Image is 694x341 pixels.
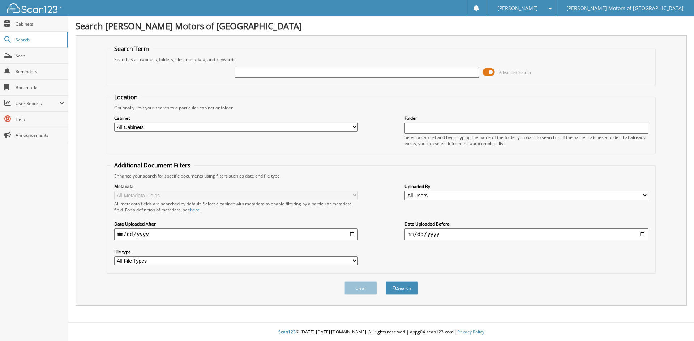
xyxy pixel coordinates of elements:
[404,183,648,189] label: Uploaded By
[114,201,358,213] div: All metadata fields are searched by default. Select a cabinet with metadata to enable filtering b...
[457,329,484,335] a: Privacy Policy
[344,281,377,295] button: Clear
[190,207,200,213] a: here
[499,70,531,75] span: Advanced Search
[114,183,358,189] label: Metadata
[7,3,61,13] img: scan123-logo-white.svg
[16,37,63,43] span: Search
[111,161,194,169] legend: Additional Document Filters
[404,221,648,227] label: Date Uploaded Before
[278,329,296,335] span: Scan123
[16,84,64,91] span: Bookmarks
[111,105,652,111] div: Optionally limit your search to a particular cabinet or folder
[111,93,141,101] legend: Location
[114,221,358,227] label: Date Uploaded After
[68,323,694,341] div: © [DATE]-[DATE] [DOMAIN_NAME]. All rights reserved | appg04-scan123-com |
[404,134,648,147] div: Select a cabinet and begin typing the name of the folder you want to search in. If the name match...
[404,115,648,121] label: Folder
[111,45,153,53] legend: Search Term
[566,6,684,10] span: [PERSON_NAME] Motors of [GEOGRAPHIC_DATA]
[111,56,652,62] div: Searches all cabinets, folders, files, metadata, and keywords
[16,69,64,75] span: Reminders
[16,116,64,122] span: Help
[16,100,59,106] span: User Reports
[16,53,64,59] span: Scan
[111,173,652,179] div: Enhance your search for specific documents using filters such as date and file type.
[658,306,694,341] iframe: Chat Widget
[114,115,358,121] label: Cabinet
[114,228,358,240] input: start
[16,21,64,27] span: Cabinets
[497,6,538,10] span: [PERSON_NAME]
[16,132,64,138] span: Announcements
[404,228,648,240] input: end
[386,281,418,295] button: Search
[114,249,358,255] label: File type
[76,20,687,32] h1: Search [PERSON_NAME] Motors of [GEOGRAPHIC_DATA]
